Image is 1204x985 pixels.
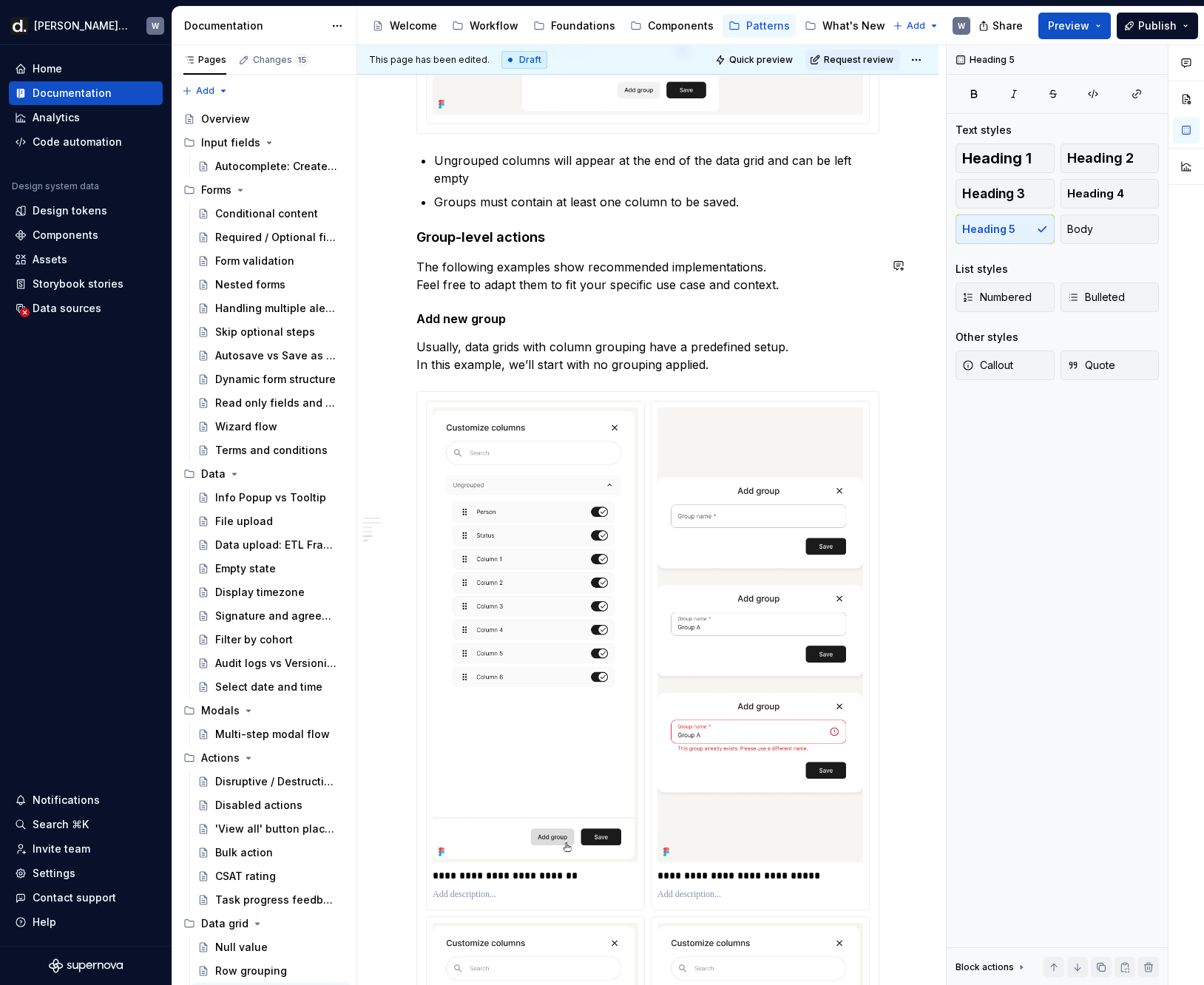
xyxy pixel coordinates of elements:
div: Input fields [177,131,351,155]
div: Audit logs vs Versioning [215,656,337,671]
div: Data [201,467,226,481]
button: Bulleted [1061,282,1160,312]
div: Help [33,915,56,930]
a: Documentation [9,81,163,105]
a: Read only fields and controls [192,391,351,415]
div: Code automation [33,135,122,149]
div: W [958,20,965,32]
div: File upload [215,514,273,529]
span: Bulleted [1067,290,1125,305]
a: Design tokens [9,199,163,223]
div: Bulk action [215,845,273,860]
div: Signature and agreement [215,609,337,623]
div: Components [33,228,98,243]
a: Patterns [723,14,796,38]
a: Storybook stories [9,272,163,296]
div: Disruptive / Destructive actions [215,774,337,789]
a: Disabled actions [192,793,351,817]
p: The following examples show recommended implementations. Feel free to adapt them to fit your spec... [416,258,879,294]
a: Required / Optional field [192,226,351,249]
div: Filter by cohort [215,632,293,647]
button: Notifications [9,788,163,812]
span: Quote [1067,358,1115,373]
div: Components [648,18,714,33]
div: Row grouping [215,964,287,978]
button: Help [9,910,163,934]
a: File upload [192,510,351,533]
div: Form validation [215,254,294,268]
div: Data grid [177,912,351,935]
a: Foundations [527,14,621,38]
a: Signature and agreement [192,604,351,628]
p: Ungrouped columns will appear at the end of the data grid and can be left empty [434,152,879,187]
button: Preview [1038,13,1111,39]
span: Heading 3 [962,186,1025,201]
h4: Group-level actions [416,229,879,246]
a: CSAT rating [192,864,351,888]
button: Quick preview [711,50,799,70]
a: Display timezone [192,580,351,604]
div: List styles [956,262,1008,277]
div: Draft [501,51,547,69]
a: Welcome [366,14,443,38]
span: Callout [962,358,1013,373]
div: Null value [215,940,268,955]
a: Home [9,57,163,81]
div: What's New [822,18,885,33]
span: Body [1067,222,1093,237]
span: Heading 2 [1067,151,1134,166]
a: Form validation [192,249,351,273]
button: Numbered [956,282,1055,312]
div: Workflow [470,18,518,33]
a: Audit logs vs Versioning [192,651,351,675]
div: Home [33,61,62,76]
a: Empty state [192,557,351,580]
button: Heading 2 [1061,143,1160,173]
div: [PERSON_NAME] UI [34,18,129,33]
div: Info Popup vs Tooltip [215,490,326,505]
a: Disruptive / Destructive actions [192,770,351,793]
button: Search ⌘K [9,813,163,836]
div: Design tokens [33,203,107,218]
a: 'View all' button placement [192,817,351,841]
div: Page tree [366,11,885,41]
div: Storybook stories [33,277,124,291]
div: Modals [201,703,240,718]
a: Workflow [446,14,524,38]
div: Pages [183,54,226,66]
div: Forms [201,183,231,197]
div: Data grid [201,916,248,931]
span: Quick preview [729,54,793,66]
span: Heading 4 [1067,186,1124,201]
div: Changes [253,54,308,66]
div: Multi-step modal flow [215,727,330,742]
button: [PERSON_NAME] UIW [3,10,169,41]
span: Numbered [962,290,1032,305]
a: Components [9,223,163,247]
span: Publish [1138,18,1177,33]
div: Notifications [33,793,100,808]
div: Wizard flow [215,419,277,434]
a: Null value [192,935,351,959]
h5: Add new group [416,311,879,326]
a: Info Popup vs Tooltip [192,486,351,510]
div: Autocomplete: Create new item [215,159,337,174]
p: Usually, data grids with column grouping have a predefined setup. In this example, we’ll start wi... [416,338,879,373]
a: Code automation [9,130,163,154]
a: Wizard flow [192,415,351,439]
span: Share [992,18,1023,33]
button: Contact support [9,886,163,910]
div: Required / Optional field [215,230,337,245]
button: Request review [805,50,900,70]
svg: Supernova Logo [49,958,123,973]
div: Documentation [184,18,324,33]
span: Add [196,85,214,97]
a: Data sources [9,297,163,320]
button: Body [1061,214,1160,244]
div: Data upload: ETL Framework [215,538,337,552]
button: Heading 3 [956,179,1055,209]
div: Other styles [956,330,1018,345]
div: Actions [201,751,240,765]
div: Terms and conditions [215,443,328,458]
